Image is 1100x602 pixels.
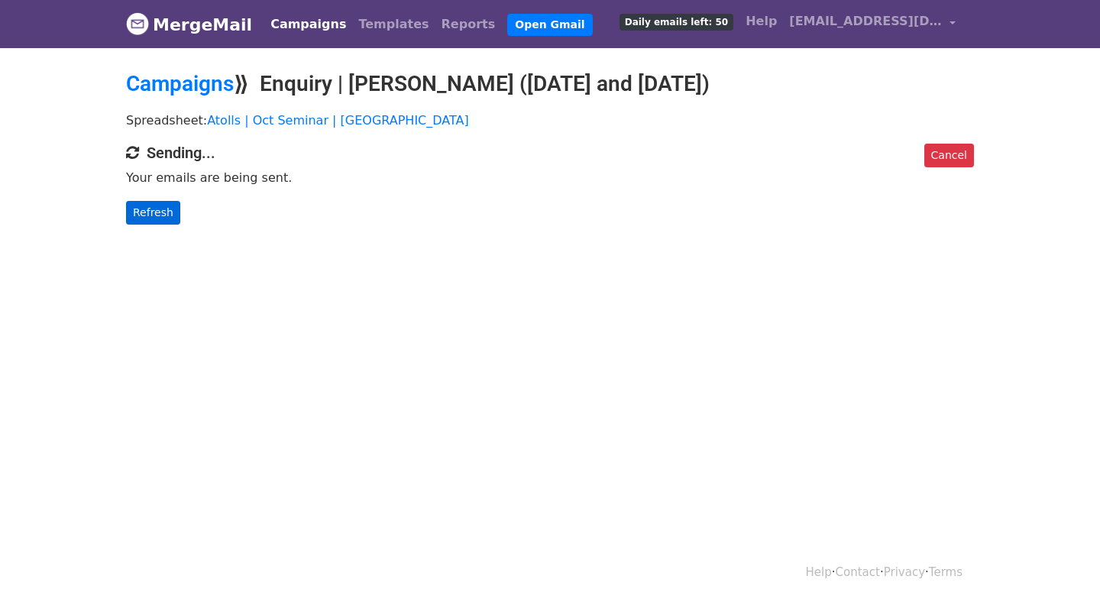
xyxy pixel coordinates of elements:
a: Help [739,6,783,37]
span: Daily emails left: 50 [620,14,733,31]
a: Cancel [924,144,974,167]
a: Open Gmail [507,14,592,36]
p: Spreadsheet: [126,112,974,128]
img: MergeMail logo [126,12,149,35]
a: [EMAIL_ADDRESS][DOMAIN_NAME] [783,6,962,42]
a: Atolls | Oct Seminar | [GEOGRAPHIC_DATA] [207,113,469,128]
a: Campaigns [126,71,234,96]
a: Contact [836,565,880,579]
h2: ⟫ Enquiry | [PERSON_NAME] ([DATE] and [DATE]) [126,71,974,97]
a: Templates [352,9,435,40]
a: Daily emails left: 50 [613,6,739,37]
a: Campaigns [264,9,352,40]
span: [EMAIL_ADDRESS][DOMAIN_NAME] [789,12,942,31]
a: Terms [929,565,962,579]
a: Help [806,565,832,579]
a: Reports [435,9,502,40]
a: MergeMail [126,8,252,40]
iframe: Chat Widget [1024,529,1100,602]
a: Refresh [126,201,180,225]
p: Your emails are being sent. [126,170,974,186]
h4: Sending... [126,144,974,162]
a: Privacy [884,565,925,579]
